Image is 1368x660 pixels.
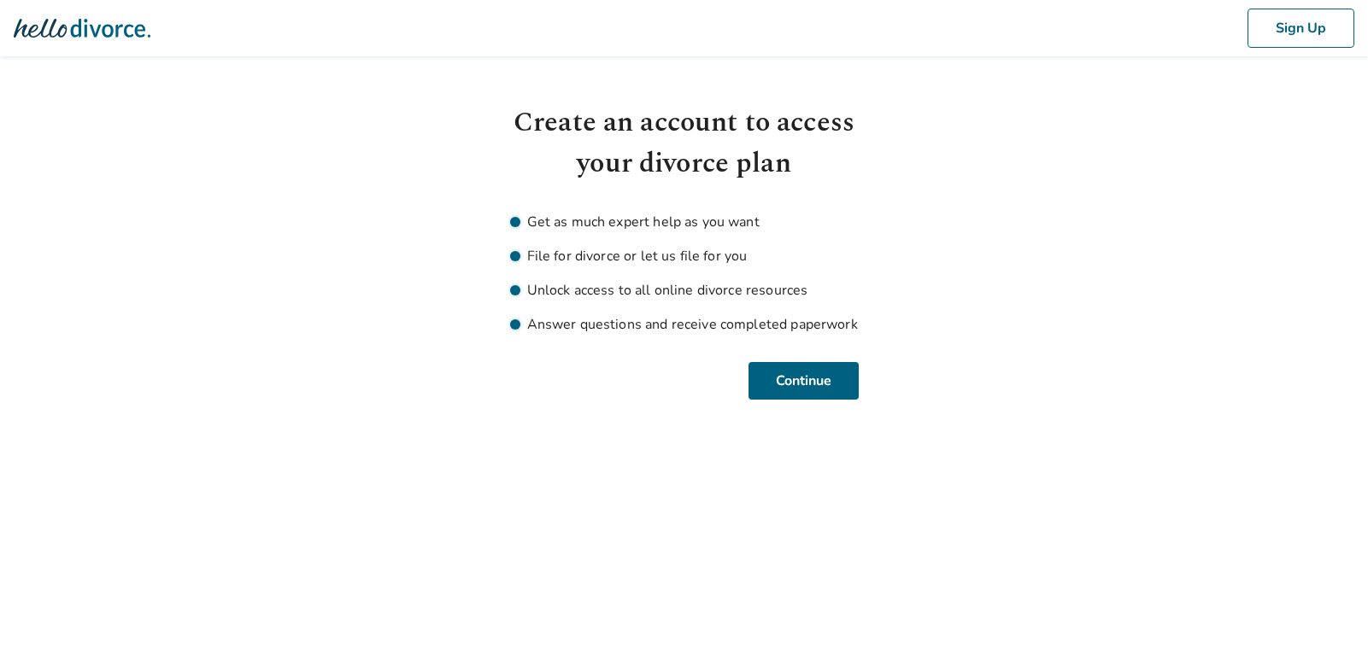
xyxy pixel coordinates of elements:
li: Answer questions and receive completed paperwork [510,314,859,335]
li: Get as much expert help as you want [510,212,859,232]
button: Continue [749,362,859,400]
li: Unlock access to all online divorce resources [510,280,859,301]
li: File for divorce or let us file for you [510,246,859,266]
button: Sign Up [1248,9,1354,48]
img: Hello Divorce Logo [14,11,150,45]
h1: Create an account to access your divorce plan [510,102,859,184]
